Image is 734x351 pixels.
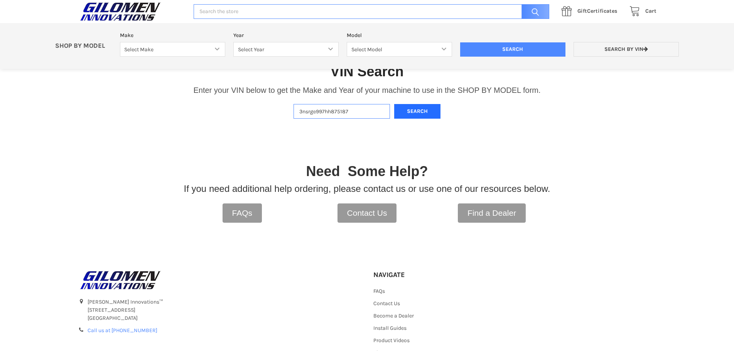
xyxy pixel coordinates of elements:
[78,270,361,290] a: GILOMEN INNOVATIONS
[78,2,163,21] img: GILOMEN INNOVATIONS
[294,104,390,119] input: Enter VIN of your machine
[78,270,163,290] img: GILOMEN INNOVATIONS
[645,8,656,14] span: Cart
[337,203,397,223] a: Contact Us
[51,42,116,50] p: SHOP BY MODEL
[78,2,186,21] a: GILOMEN INNOVATIONS
[184,182,550,196] p: If you need additional help ordering, please contact us or use one of our resources below.
[373,300,400,307] a: Contact Us
[88,298,361,322] address: [PERSON_NAME] Innovations™ [STREET_ADDRESS] [GEOGRAPHIC_DATA]
[625,7,656,16] a: Cart
[557,7,625,16] a: GiftCertificates
[518,4,549,19] input: Search
[577,8,587,14] span: Gift
[347,31,452,39] label: Model
[223,203,262,223] a: FAQs
[574,42,679,57] a: Search by VIN
[394,104,440,119] button: Search
[373,270,459,279] h5: Navigate
[193,84,540,96] p: Enter your VIN below to get the Make and Year of your machine to use in the SHOP BY MODEL form.
[330,63,403,80] h1: VIN Search
[577,8,617,14] span: Certificates
[233,31,339,39] label: Year
[460,42,565,57] input: Search
[306,161,428,182] p: Need Some Help?
[373,312,414,319] a: Become a Dealer
[194,4,549,19] input: Search the store
[120,31,225,39] label: Make
[458,203,526,223] a: Find a Dealer
[88,327,157,334] a: Call us at [PHONE_NUMBER]
[373,325,407,331] a: Install Guides
[373,288,385,294] a: FAQs
[373,337,410,344] a: Product Videos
